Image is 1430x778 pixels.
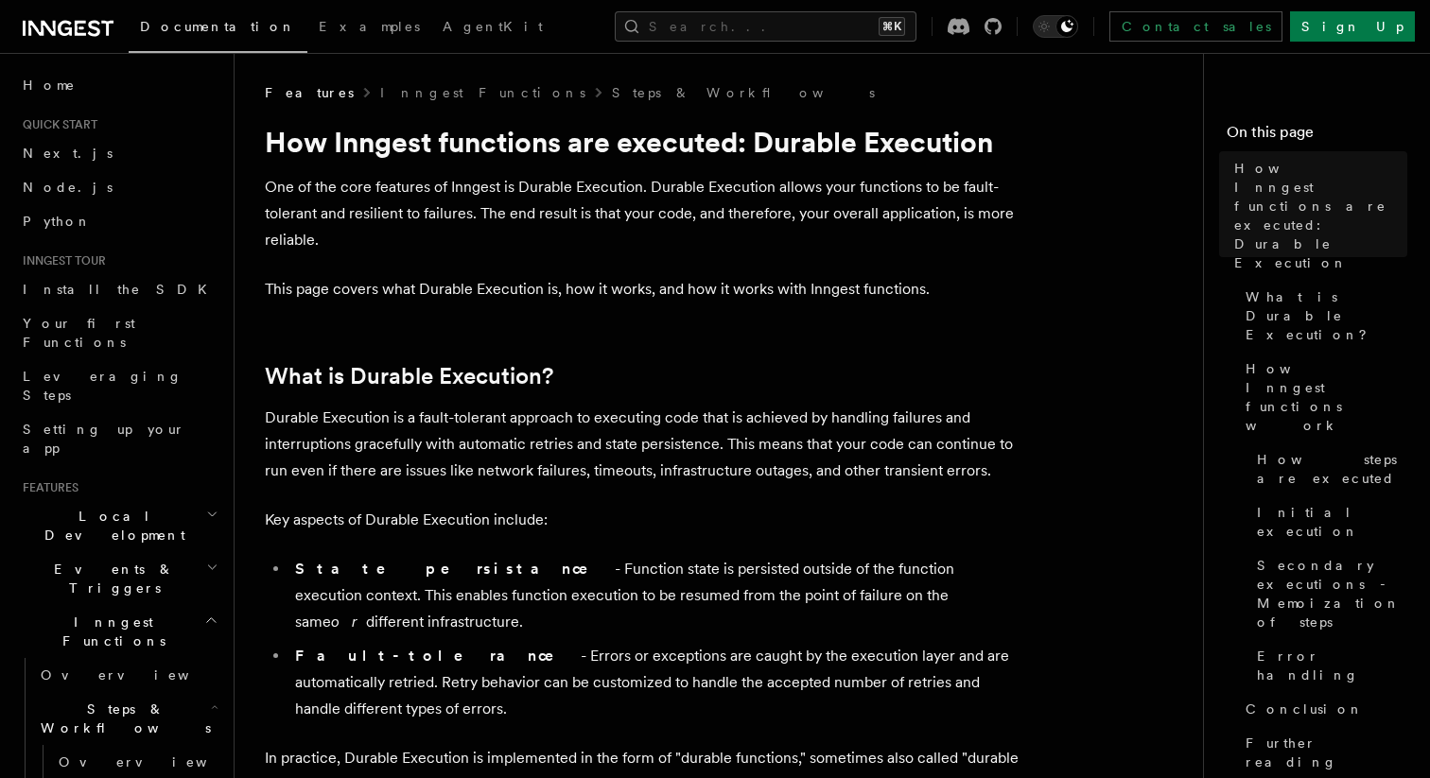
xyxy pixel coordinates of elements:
[1257,503,1407,541] span: Initial execution
[1249,495,1407,548] a: Initial execution
[1249,548,1407,639] a: Secondary executions - Memoization of steps
[15,204,222,238] a: Python
[265,83,354,102] span: Features
[15,136,222,170] a: Next.js
[431,6,554,51] a: AgentKit
[380,83,585,102] a: Inngest Functions
[331,613,366,631] em: or
[1033,15,1078,38] button: Toggle dark mode
[1246,359,1407,435] span: How Inngest functions work
[15,499,222,552] button: Local Development
[15,117,97,132] span: Quick start
[1246,287,1407,344] span: What is Durable Execution?
[1290,11,1415,42] a: Sign Up
[15,552,222,605] button: Events & Triggers
[289,556,1021,635] li: - Function state is persisted outside of the function execution context. This enables function ex...
[265,507,1021,533] p: Key aspects of Durable Execution include:
[15,359,222,412] a: Leveraging Steps
[307,6,431,51] a: Examples
[15,170,222,204] a: Node.js
[612,83,875,102] a: Steps & Workflows
[23,369,183,403] span: Leveraging Steps
[59,754,253,769] span: Overview
[23,422,185,456] span: Setting up your app
[1109,11,1282,42] a: Contact sales
[15,68,222,102] a: Home
[23,76,76,95] span: Home
[295,647,581,665] strong: Fault-tolerance
[265,125,1021,159] h1: How Inngest functions are executed: Durable Execution
[23,146,113,161] span: Next.js
[23,180,113,195] span: Node.js
[1257,450,1407,488] span: How steps are executed
[1227,151,1407,280] a: How Inngest functions are executed: Durable Execution
[15,412,222,465] a: Setting up your app
[23,282,218,297] span: Install the SDK
[1257,647,1407,684] span: Error handling
[1246,700,1364,718] span: Conclusion
[289,643,1021,722] li: - Errors or exceptions are caught by the execution layer and are automatically retried. Retry beh...
[443,19,543,34] span: AgentKit
[1238,692,1407,726] a: Conclusion
[265,363,553,389] a: What is Durable Execution?
[1238,352,1407,442] a: How Inngest functions work
[879,17,905,36] kbd: ⌘K
[15,306,222,359] a: Your first Functions
[15,613,204,650] span: Inngest Functions
[129,6,307,53] a: Documentation
[15,272,222,306] a: Install the SDK
[265,405,1021,484] p: Durable Execution is a fault-tolerant approach to executing code that is achieved by handling fai...
[15,480,78,495] span: Features
[1234,159,1407,272] span: How Inngest functions are executed: Durable Execution
[1227,121,1407,151] h4: On this page
[265,174,1021,253] p: One of the core features of Inngest is Durable Execution. Durable Execution allows your functions...
[1257,556,1407,631] span: Secondary executions - Memoization of steps
[15,560,206,597] span: Events & Triggers
[15,507,206,545] span: Local Development
[23,316,135,350] span: Your first Functions
[33,658,222,692] a: Overview
[140,19,296,34] span: Documentation
[41,667,235,683] span: Overview
[615,11,916,42] button: Search...⌘K
[23,214,92,229] span: Python
[1249,639,1407,692] a: Error handling
[15,605,222,658] button: Inngest Functions
[265,276,1021,303] p: This page covers what Durable Execution is, how it works, and how it works with Inngest functions.
[295,560,615,578] strong: State persistance
[1246,734,1407,771] span: Further reading
[33,700,211,737] span: Steps & Workflows
[1238,280,1407,352] a: What is Durable Execution?
[15,253,106,268] span: Inngest tour
[1249,442,1407,495] a: How steps are executed
[33,692,222,745] button: Steps & Workflows
[319,19,420,34] span: Examples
